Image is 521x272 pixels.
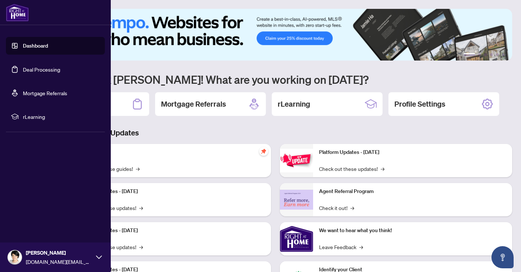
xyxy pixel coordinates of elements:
p: Self-Help [78,148,265,156]
h3: Brokerage & Industry Updates [38,128,512,138]
a: Check out these updates!→ [319,165,384,173]
p: Platform Updates - [DATE] [78,227,265,235]
span: rLearning [23,113,100,121]
img: We want to hear what you think! [280,222,313,255]
p: We want to hear what you think! [319,227,507,235]
span: → [139,243,143,251]
button: 1 [463,53,475,56]
button: 3 [484,53,487,56]
a: Deal Processing [23,66,60,73]
a: Dashboard [23,42,48,49]
h2: rLearning [278,99,310,109]
a: Leave Feedback→ [319,243,363,251]
button: Open asap [491,246,514,268]
img: Slide 0 [38,9,512,61]
span: pushpin [259,147,268,156]
button: 6 [502,53,505,56]
button: 2 [478,53,481,56]
img: logo [6,4,29,21]
span: → [139,204,143,212]
button: 5 [496,53,499,56]
a: Mortgage Referrals [23,90,67,96]
span: → [381,165,384,173]
span: → [359,243,363,251]
img: Agent Referral Program [280,190,313,210]
p: Agent Referral Program [319,187,507,196]
h1: Welcome back [PERSON_NAME]! What are you working on [DATE]? [38,72,512,86]
span: [DOMAIN_NAME][EMAIL_ADDRESS][DOMAIN_NAME] [26,258,92,266]
img: Profile Icon [8,250,22,264]
h2: Profile Settings [394,99,445,109]
span: → [136,165,140,173]
a: Check it out!→ [319,204,354,212]
span: [PERSON_NAME] [26,249,92,257]
p: Platform Updates - [DATE] [319,148,507,156]
p: Platform Updates - [DATE] [78,187,265,196]
img: Platform Updates - June 23, 2025 [280,149,313,172]
h2: Mortgage Referrals [161,99,226,109]
button: 4 [490,53,493,56]
span: → [350,204,354,212]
